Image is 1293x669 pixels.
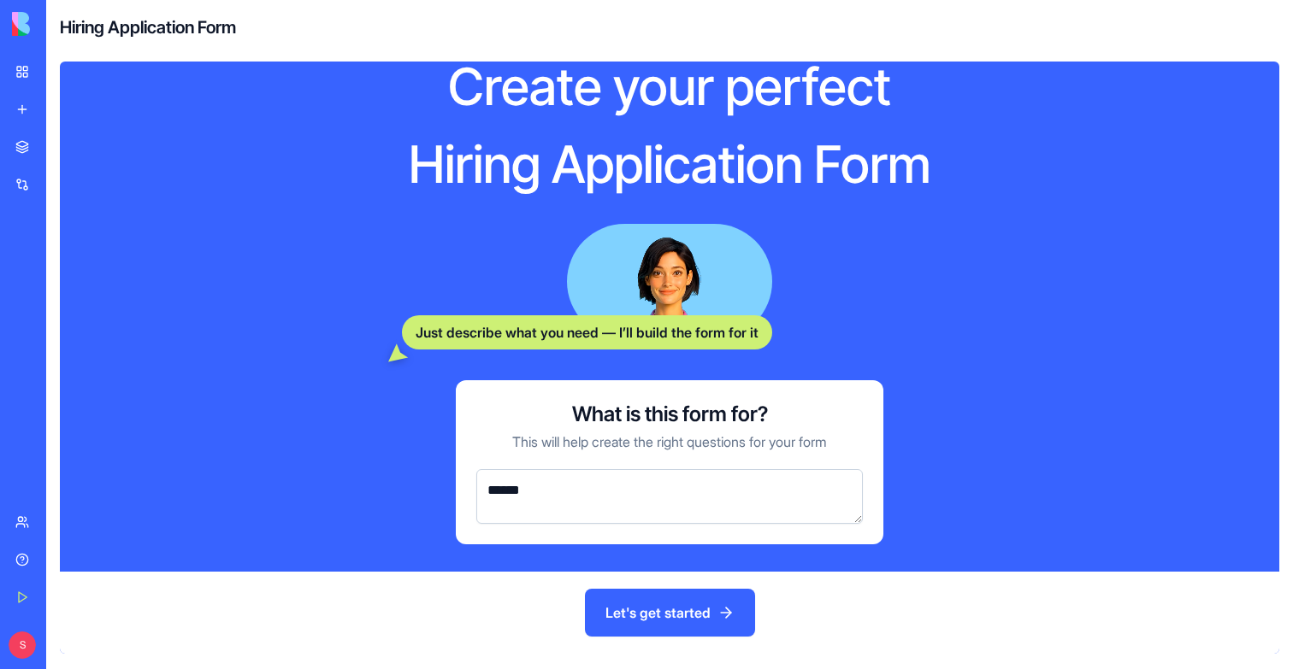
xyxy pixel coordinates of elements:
p: This will help create the right questions for your form [512,431,827,452]
h1: Create your perfect [341,55,998,119]
h3: What is this form for? [572,401,768,428]
span: S [9,631,36,659]
button: Let's get started [585,589,755,637]
div: Just describe what you need — I’ll build the form for it [402,315,772,349]
h4: Hiring Application Form [60,15,236,39]
h1: Hiring Application Form [341,132,998,197]
img: logo [12,12,118,36]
